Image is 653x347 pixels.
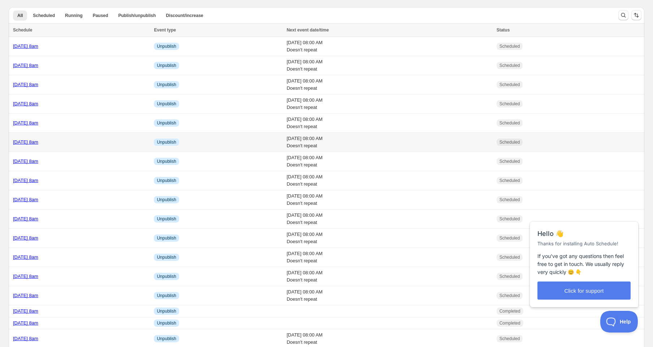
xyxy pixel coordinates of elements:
span: Status [497,27,510,33]
span: Paused [93,13,108,18]
span: Unpublish [157,336,176,342]
span: Scheduled [500,274,520,279]
span: Unpublish [157,43,176,49]
td: [DATE] 08:00 AM Doesn't repeat [285,267,494,286]
td: [DATE] 08:00 AM Doesn't repeat [285,37,494,56]
span: Unpublish [157,139,176,145]
td: [DATE] 08:00 AM Doesn't repeat [285,210,494,229]
span: Schedule [13,27,32,33]
td: [DATE] 08:00 AM Doesn't repeat [285,75,494,94]
span: Event type [154,27,176,33]
a: [DATE] 8am [13,158,38,164]
span: Discount/increase [166,13,203,18]
a: [DATE] 8am [13,320,38,326]
span: Next event date/time [287,27,329,33]
span: Scheduled [500,139,520,145]
span: Scheduled [500,293,520,299]
a: [DATE] 8am [13,43,38,49]
span: Scheduled [500,235,520,241]
td: [DATE] 08:00 AM Doesn't repeat [285,248,494,267]
span: Scheduled [500,216,520,222]
span: Completed [500,320,520,326]
button: Search and filter results [618,10,628,20]
span: Scheduled [500,336,520,342]
td: [DATE] 08:00 AM Doesn't repeat [285,286,494,305]
span: Unpublish [157,254,176,260]
span: Unpublish [157,63,176,68]
span: Scheduled [500,178,520,183]
td: [DATE] 08:00 AM Doesn't repeat [285,56,494,75]
a: [DATE] 8am [13,139,38,145]
td: [DATE] 08:00 AM Doesn't repeat [285,152,494,171]
span: Scheduled [500,82,520,88]
a: [DATE] 8am [13,178,38,183]
span: All [17,13,23,18]
button: Sort the results [631,10,641,20]
a: [DATE] 8am [13,82,38,87]
span: Unpublish [157,308,176,314]
td: [DATE] 08:00 AM Doesn't repeat [285,229,494,248]
td: [DATE] 08:00 AM Doesn't repeat [285,133,494,152]
a: [DATE] 8am [13,293,38,298]
td: [DATE] 08:00 AM Doesn't repeat [285,114,494,133]
a: [DATE] 8am [13,63,38,68]
span: Unpublish [157,101,176,107]
a: [DATE] 8am [13,274,38,279]
span: Unpublish [157,274,176,279]
span: Unpublish [157,158,176,164]
span: Scheduled [500,120,520,126]
span: Unpublish [157,120,176,126]
a: [DATE] 8am [13,336,38,341]
a: [DATE] 8am [13,308,38,314]
span: Scheduled [500,158,520,164]
span: Running [65,13,83,18]
span: Unpublish [157,293,176,299]
span: Scheduled [500,63,520,68]
a: [DATE] 8am [13,197,38,202]
span: Unpublish [157,320,176,326]
span: Scheduled [500,197,520,203]
span: Scheduled [500,43,520,49]
span: Unpublish [157,197,176,203]
a: [DATE] 8am [13,254,38,260]
a: [DATE] 8am [13,216,38,221]
span: Scheduled [500,254,520,260]
span: Unpublish [157,235,176,241]
span: Publish/unpublish [118,13,156,18]
td: [DATE] 08:00 AM Doesn't repeat [285,94,494,114]
span: Completed [500,308,520,314]
iframe: Help Scout Beacon - Messages and Notifications [526,203,643,311]
td: [DATE] 08:00 AM Doesn't repeat [285,190,494,210]
span: Scheduled [33,13,55,18]
a: [DATE] 8am [13,235,38,241]
td: [DATE] 08:00 AM Doesn't repeat [285,171,494,190]
iframe: Help Scout Beacon - Open [600,311,639,333]
span: Unpublish [157,178,176,183]
a: [DATE] 8am [13,101,38,106]
span: Scheduled [500,101,520,107]
span: Unpublish [157,82,176,88]
span: Unpublish [157,216,176,222]
a: [DATE] 8am [13,120,38,126]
